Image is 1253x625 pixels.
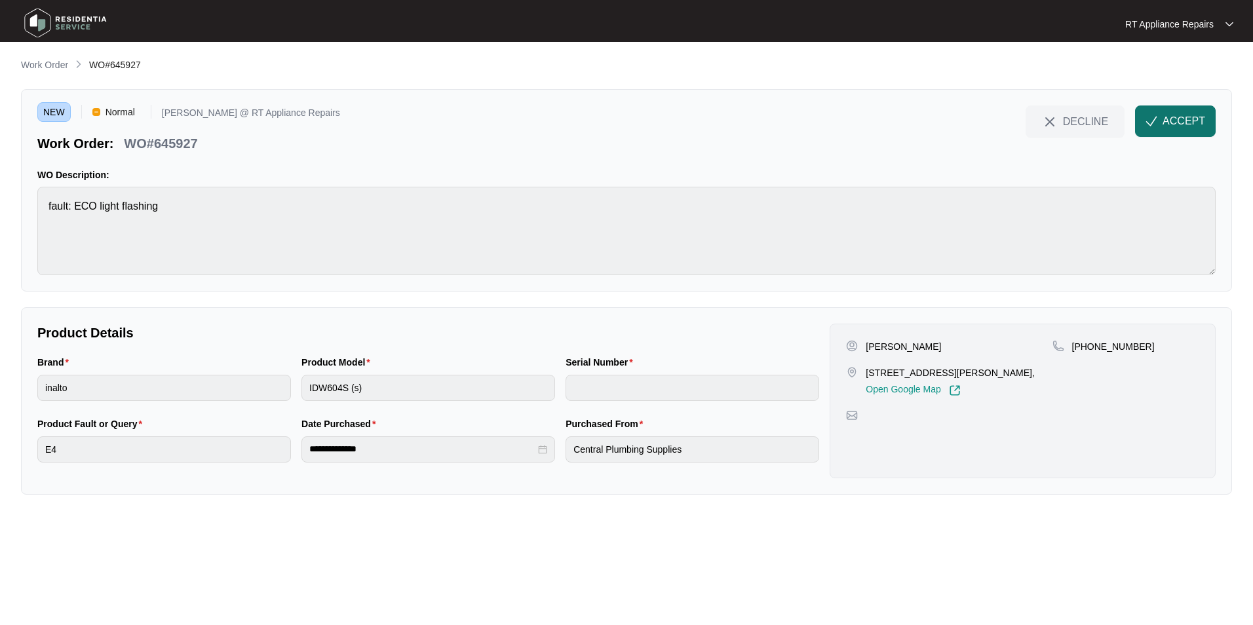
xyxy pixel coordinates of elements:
input: Product Model [301,375,555,401]
label: Product Model [301,356,376,369]
p: Product Details [37,324,819,342]
p: Work Order [21,58,68,71]
textarea: fault: ECO light flashing [37,187,1216,275]
img: chevron-right [73,59,84,69]
label: Brand [37,356,74,369]
p: WO Description: [37,168,1216,181]
img: residentia service logo [20,3,111,43]
img: close-Icon [1042,114,1058,130]
label: Serial Number [566,356,638,369]
img: map-pin [1052,340,1064,352]
span: WO#645927 [89,60,141,70]
a: Open Google Map [866,385,960,396]
button: close-IconDECLINE [1026,105,1125,137]
img: Vercel Logo [92,108,100,116]
input: Serial Number [566,375,819,401]
input: Brand [37,375,291,401]
input: Product Fault or Query [37,436,291,463]
img: map-pin [846,366,858,378]
span: NEW [37,102,71,122]
img: Link-External [949,385,961,396]
button: check-IconACCEPT [1135,105,1216,137]
p: RT Appliance Repairs [1125,18,1214,31]
span: DECLINE [1063,114,1108,128]
label: Date Purchased [301,417,381,430]
p: Work Order: [37,134,113,153]
img: user-pin [846,340,858,352]
p: [STREET_ADDRESS][PERSON_NAME], [866,366,1035,379]
p: WO#645927 [124,134,197,153]
a: Work Order [18,58,71,73]
span: Normal [100,102,140,122]
img: map-pin [846,409,858,421]
input: Purchased From [566,436,819,463]
img: check-Icon [1146,115,1157,127]
p: [PERSON_NAME] [866,340,941,353]
label: Purchased From [566,417,648,430]
p: [PERSON_NAME] @ RT Appliance Repairs [162,108,340,122]
span: ACCEPT [1163,113,1205,129]
label: Product Fault or Query [37,417,147,430]
img: dropdown arrow [1225,21,1233,28]
input: Date Purchased [309,442,535,456]
p: [PHONE_NUMBER] [1072,340,1155,353]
